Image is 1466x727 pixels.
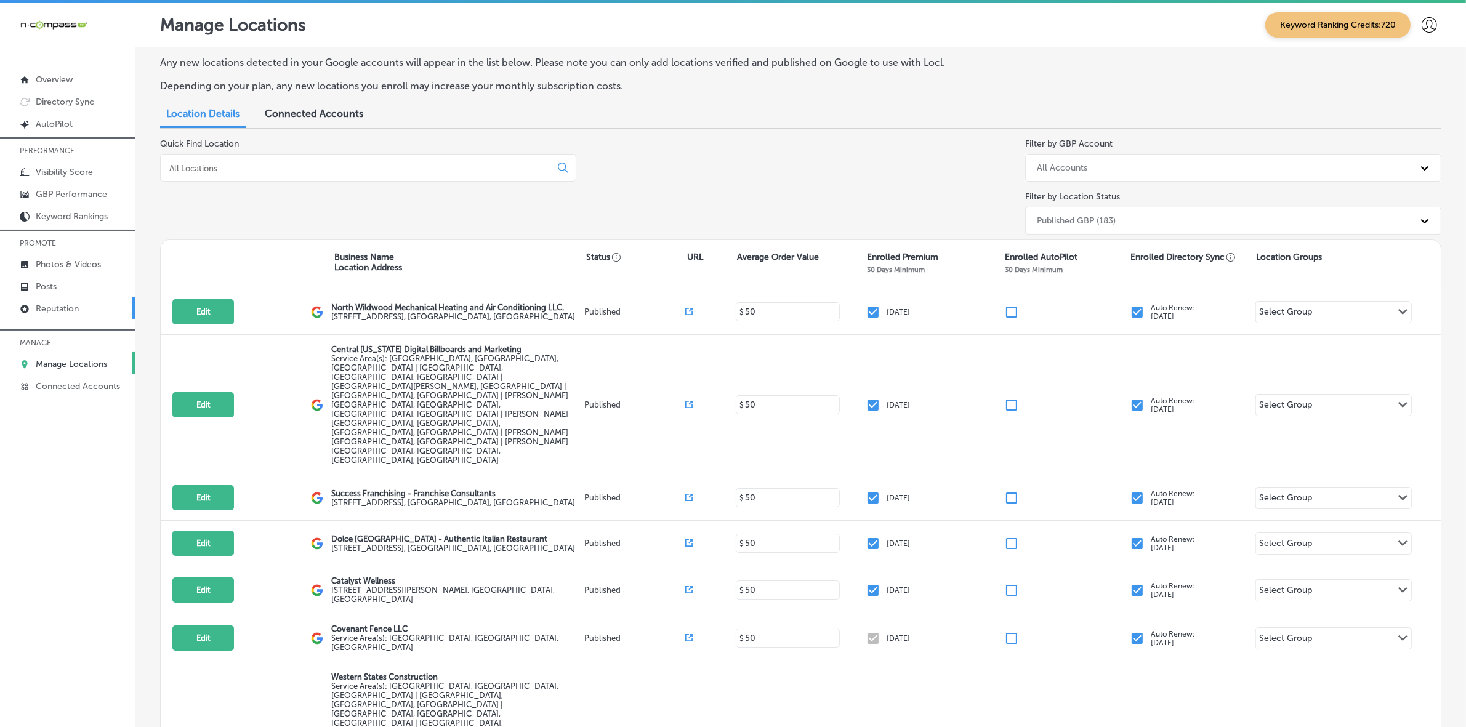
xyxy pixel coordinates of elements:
label: [STREET_ADDRESS] , [GEOGRAPHIC_DATA], [GEOGRAPHIC_DATA] [331,498,575,507]
p: Covenant Fence LLC [331,624,581,633]
button: Edit [172,392,234,417]
p: 30 Days Minimum [1005,265,1063,274]
span: Keyword Ranking Credits: 720 [1265,12,1411,38]
img: 660ab0bf-5cc7-4cb8-ba1c-48b5ae0f18e60NCTV_CLogo_TV_Black_-500x88.png [20,19,87,31]
img: logo [311,584,323,596]
p: Visibility Score [36,167,93,177]
img: logo [311,537,323,550]
p: Published [584,307,685,316]
button: Edit [172,531,234,556]
div: All Accounts [1037,163,1087,173]
div: Select Group [1259,538,1312,552]
button: Edit [172,299,234,324]
p: Auto Renew: [DATE] [1151,630,1195,647]
input: All Locations [168,163,548,174]
p: Auto Renew: [DATE] [1151,303,1195,321]
p: Location Groups [1256,252,1322,262]
span: Connected Accounts [265,108,363,119]
p: Auto Renew: [DATE] [1151,582,1195,599]
p: [DATE] [887,539,910,548]
p: Depending on your plan, any new locations you enroll may increase your monthly subscription costs. [160,80,993,92]
p: [DATE] [887,494,910,502]
button: Edit [172,577,234,603]
p: Overview [36,74,73,85]
label: Quick Find Location [160,139,239,149]
button: Edit [172,625,234,651]
p: GBP Performance [36,189,107,199]
p: Business Name Location Address [334,252,402,273]
p: Published [584,400,685,409]
p: Western States Construction [331,672,581,681]
p: $ [739,308,744,316]
p: URL [687,252,703,262]
p: Dolce [GEOGRAPHIC_DATA] - Authentic Italian Restaurant [331,534,575,544]
p: Posts [36,281,57,292]
label: Filter by Location Status [1025,191,1120,202]
p: [DATE] [887,586,910,595]
p: Directory Sync [36,97,94,107]
div: Published GBP (183) [1037,215,1116,226]
div: Select Group [1259,633,1312,647]
img: logo [311,399,323,411]
p: Central [US_STATE] Digital Billboards and Marketing [331,345,581,354]
p: [DATE] [887,634,910,643]
p: Published [584,633,685,643]
p: Reputation [36,303,79,314]
div: Select Group [1259,585,1312,599]
img: logo [311,492,323,504]
div: Select Group [1259,307,1312,321]
p: $ [739,401,744,409]
p: [DATE] [887,308,910,316]
p: Manage Locations [160,15,306,35]
div: Select Group [1259,400,1312,414]
p: Any new locations detected in your Google accounts will appear in the list below. Please note you... [160,57,993,68]
p: Success Franchising - Franchise Consultants [331,489,575,498]
div: Select Group [1259,492,1312,507]
p: Published [584,539,685,548]
label: [STREET_ADDRESS] , [GEOGRAPHIC_DATA], [GEOGRAPHIC_DATA] [331,544,575,553]
p: Catalyst Wellness [331,576,581,585]
span: Columbia, SC, USA [331,633,558,652]
p: North Wildwood Mechanical Heating and Air Conditioning LLC. [331,303,575,312]
p: Manage Locations [36,359,107,369]
p: Photos & Videos [36,259,101,270]
p: $ [739,634,744,643]
p: AutoPilot [36,119,73,129]
p: Enrolled Premium [867,252,938,262]
span: Orlando, FL, USA | Kissimmee, FL, USA | Meadow Woods, FL 32824, USA | Hunters Creek, FL 32837, US... [331,354,568,465]
label: [STREET_ADDRESS] , [GEOGRAPHIC_DATA], [GEOGRAPHIC_DATA] [331,312,575,321]
p: Enrolled Directory Sync [1130,252,1236,262]
label: Filter by GBP Account [1025,139,1113,149]
img: logo [311,632,323,645]
p: Published [584,585,685,595]
p: Connected Accounts [36,381,120,392]
p: Keyword Rankings [36,211,108,222]
span: Location Details [166,108,240,119]
p: Status [586,252,687,262]
p: $ [739,494,744,502]
p: 30 Days Minimum [867,265,925,274]
p: $ [739,586,744,595]
p: Published [584,493,685,502]
img: logo [311,306,323,318]
p: [DATE] [887,401,910,409]
p: Auto Renew: [DATE] [1151,396,1195,414]
label: [STREET_ADDRESS][PERSON_NAME] , [GEOGRAPHIC_DATA], [GEOGRAPHIC_DATA] [331,585,581,604]
p: Auto Renew: [DATE] [1151,535,1195,552]
button: Edit [172,485,234,510]
p: Enrolled AutoPilot [1005,252,1077,262]
p: $ [739,539,744,548]
p: Average Order Value [737,252,819,262]
p: Auto Renew: [DATE] [1151,489,1195,507]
